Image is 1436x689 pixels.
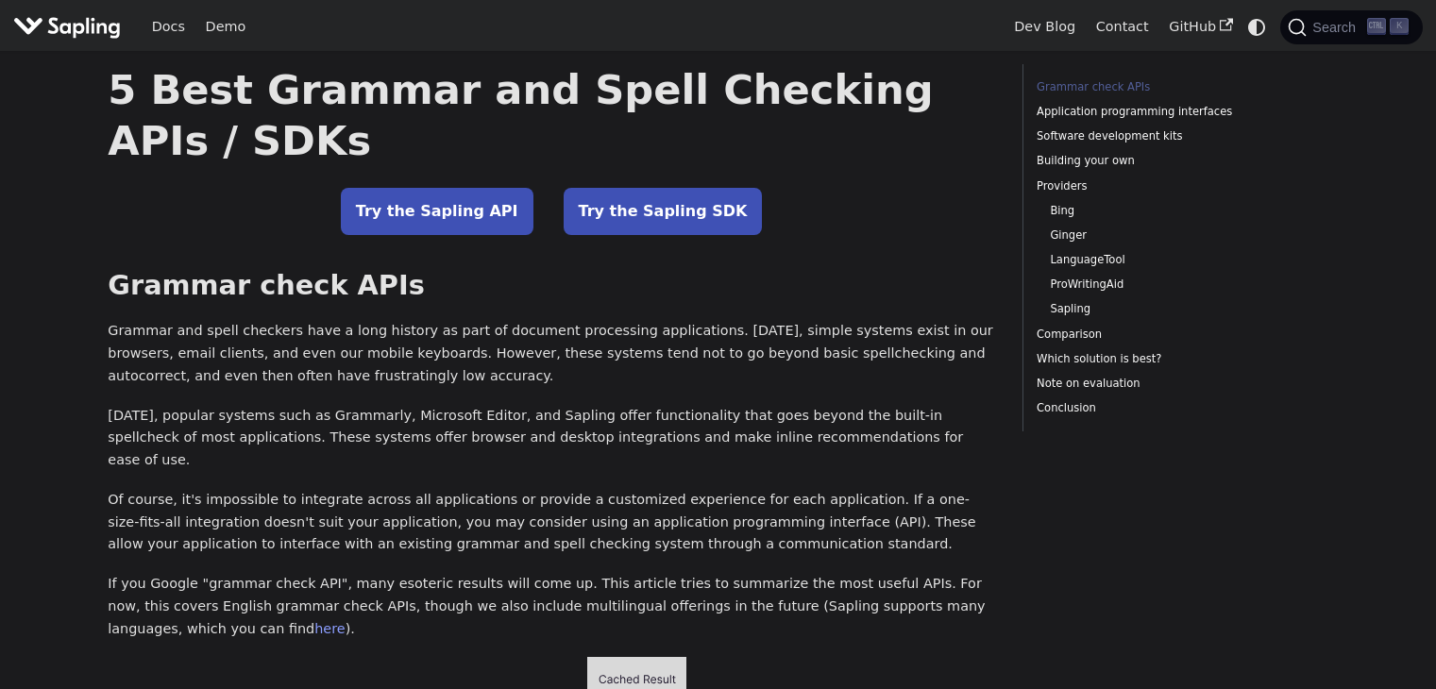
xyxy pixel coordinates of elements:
p: [DATE], popular systems such as Grammarly, Microsoft Editor, and Sapling offer functionality that... [108,405,995,472]
a: Which solution is best? [1037,350,1292,368]
a: Contact [1086,12,1159,42]
a: Comparison [1037,326,1292,344]
a: Ginger [1050,227,1286,244]
a: Building your own [1037,152,1292,170]
a: here [314,621,345,636]
a: Try the Sapling SDK [564,188,763,235]
button: Switch between dark and light mode (currently system mode) [1243,13,1271,41]
a: Sapling [1050,300,1286,318]
a: Docs [142,12,195,42]
p: Of course, it's impossible to integrate across all applications or provide a customized experienc... [108,489,995,556]
img: Sapling.ai [13,13,121,41]
p: If you Google "grammar check API", many esoteric results will come up. This article tries to summ... [108,573,995,640]
a: GitHub [1158,12,1242,42]
h1: 5 Best Grammar and Spell Checking APIs / SDKs [108,64,995,166]
a: Dev Blog [1004,12,1085,42]
a: Bing [1050,202,1286,220]
p: Grammar and spell checkers have a long history as part of document processing applications. [DATE... [108,320,995,387]
h2: Grammar check APIs [108,269,995,303]
a: Application programming interfaces [1037,103,1292,121]
a: ProWritingAid [1050,276,1286,294]
a: Providers [1037,177,1292,195]
kbd: K [1390,18,1409,35]
button: Search (Ctrl+K) [1280,10,1422,44]
a: Try the Sapling API [341,188,533,235]
a: LanguageTool [1050,251,1286,269]
a: Note on evaluation [1037,375,1292,393]
a: Software development kits [1037,127,1292,145]
a: Grammar check APIs [1037,78,1292,96]
a: Sapling.ai [13,13,127,41]
span: Search [1307,20,1367,35]
a: Conclusion [1037,399,1292,417]
a: Demo [195,12,256,42]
